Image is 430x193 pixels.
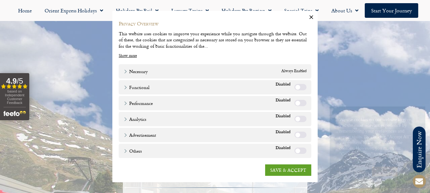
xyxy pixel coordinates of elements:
a: Analytics [123,116,146,122]
a: Advertisement [123,132,156,138]
a: Functional [123,84,150,91]
div: This website uses cookies to improve your experience while you navigate through the website. Out ... [119,30,311,49]
a: Necessary [123,68,148,75]
span: Always Enabled [281,68,307,75]
a: Show more [119,53,137,59]
a: Others [123,148,142,154]
a: Performance [123,100,153,107]
h4: Privacy Overview [119,20,311,27]
a: SAVE & ACCEPT [265,164,311,176]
